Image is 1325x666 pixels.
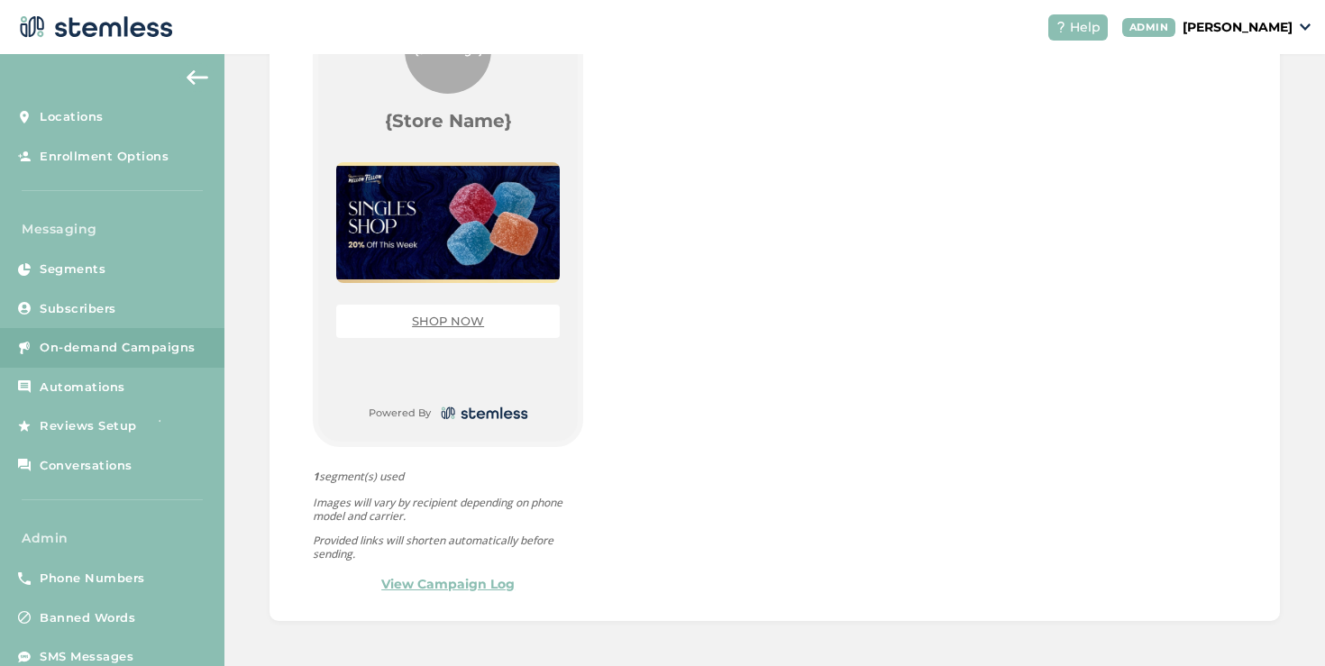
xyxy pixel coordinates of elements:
[40,300,116,318] span: Subscribers
[187,70,208,85] img: icon-arrow-back-accent-c549486e.svg
[40,570,145,588] span: Phone Numbers
[1183,18,1293,37] p: [PERSON_NAME]
[1300,23,1311,31] img: icon_down-arrow-small-66adaf34.svg
[313,534,583,561] p: Provided links will shorten automatically before sending.
[151,408,187,444] img: glitter-stars-b7820f95.gif
[40,260,105,278] span: Segments
[40,379,125,397] span: Automations
[1122,18,1176,37] div: ADMIN
[313,469,583,485] span: segment(s) used
[381,575,515,594] a: View Campaign Log
[369,406,431,421] small: Powered By
[1055,22,1066,32] img: icon-help-white-03924b79.svg
[313,496,583,523] p: Images will vary by recipient depending on phone model and carrier.
[40,609,135,627] span: Banned Words
[14,9,173,45] img: logo-dark-0685b13c.svg
[438,403,528,424] img: logo-dark-0685b13c.svg
[336,162,560,283] img: dfDIGuBpji7Rg3RVOVMFQdrmE4soVikMj0KDtLZc.jpg
[40,148,169,166] span: Enrollment Options
[1235,579,1325,666] iframe: Chat Widget
[40,339,196,357] span: On-demand Campaigns
[40,457,132,475] span: Conversations
[40,108,104,126] span: Locations
[40,417,137,435] span: Reviews Setup
[40,648,133,666] span: SMS Messages
[1070,18,1101,37] span: Help
[385,108,512,133] label: {Store Name}
[412,314,484,328] a: SHOP NOW
[313,469,319,484] strong: 1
